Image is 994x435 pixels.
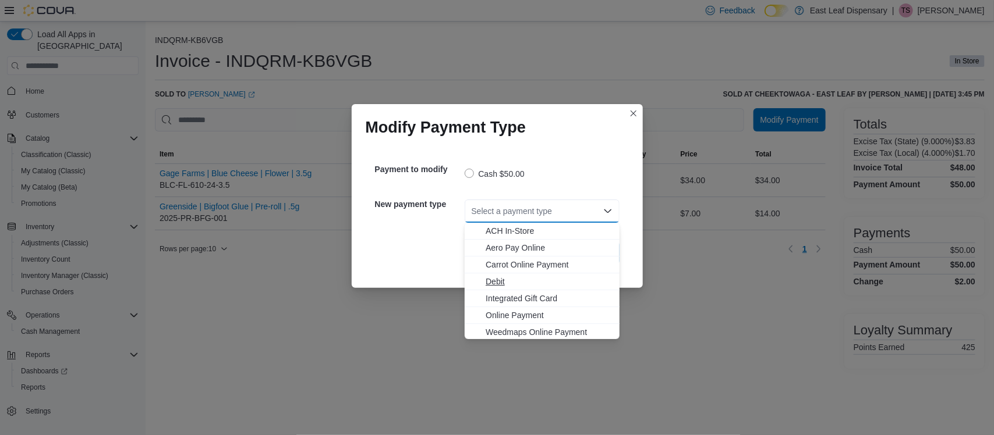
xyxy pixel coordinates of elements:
h5: Payment to modify [375,158,462,181]
button: Closes this modal window [627,106,641,120]
span: Weedmaps Online Payment [486,326,613,338]
button: Carrot Online Payment [465,256,620,273]
span: Aero Pay Online [486,242,613,254]
input: Accessible screen reader label [472,204,473,218]
button: Integrated Gift Card [465,290,620,307]
div: Choose from the following options [465,223,620,341]
span: Integrated Gift Card [486,293,613,304]
label: Cash $50.00 [465,167,525,181]
button: Weedmaps Online Payment [465,324,620,341]
span: Online Payment [486,309,613,321]
button: Debit [465,273,620,290]
button: Close list of options [603,206,613,216]
h5: New payment type [375,192,462,216]
span: Debit [486,276,613,287]
button: Online Payment [465,307,620,324]
span: ACH In-Store [486,225,613,237]
button: ACH In-Store [465,223,620,240]
h1: Modify Payment Type [366,118,526,137]
button: Aero Pay Online [465,240,620,256]
span: Carrot Online Payment [486,259,613,270]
